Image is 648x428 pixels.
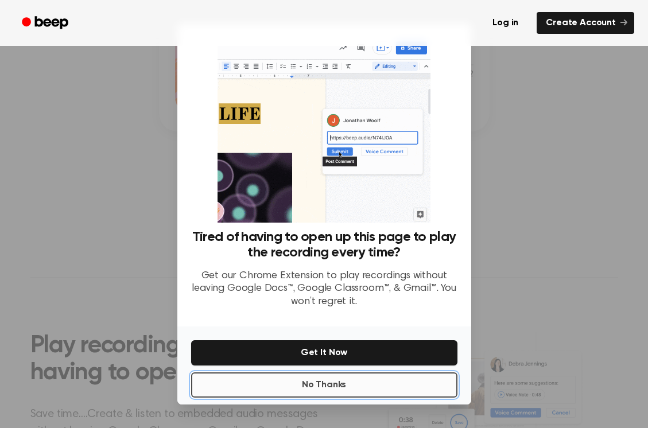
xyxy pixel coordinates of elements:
[481,10,530,36] a: Log in
[191,270,457,309] p: Get our Chrome Extension to play recordings without leaving Google Docs™, Google Classroom™, & Gm...
[191,372,457,398] button: No Thanks
[14,12,79,34] a: Beep
[537,12,634,34] a: Create Account
[218,37,430,223] img: Beep extension in action
[191,229,457,260] h3: Tired of having to open up this page to play the recording every time?
[191,340,457,365] button: Get It Now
